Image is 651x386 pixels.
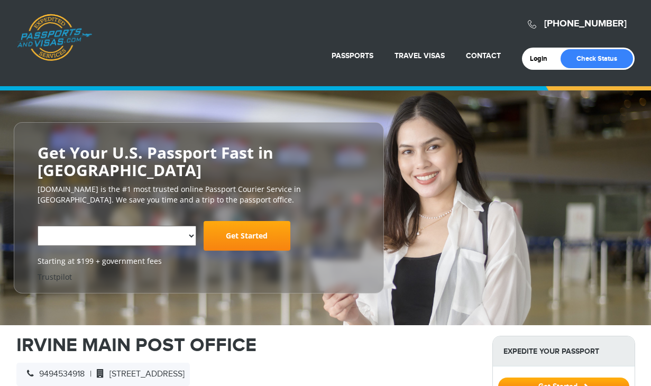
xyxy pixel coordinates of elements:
h2: Get Your U.S. Passport Fast in [GEOGRAPHIC_DATA] [38,144,360,179]
div: | [16,363,190,386]
a: Travel Visas [395,51,445,60]
p: [DOMAIN_NAME] is the #1 most trusted online Passport Courier Service in [GEOGRAPHIC_DATA]. We sav... [38,184,360,205]
strong: Expedite Your Passport [493,336,635,366]
a: Get Started [204,221,290,251]
a: Check Status [561,49,633,68]
a: [PHONE_NUMBER] [544,18,627,30]
span: [STREET_ADDRESS] [91,369,185,379]
h1: IRVINE MAIN POST OFFICE [16,336,476,355]
span: 9494534918 [22,369,85,379]
a: Login [530,54,555,63]
a: Passports & [DOMAIN_NAME] [17,14,92,61]
a: Trustpilot [38,272,72,282]
a: Contact [466,51,501,60]
a: Passports [332,51,373,60]
span: Starting at $199 + government fees [38,256,360,266]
